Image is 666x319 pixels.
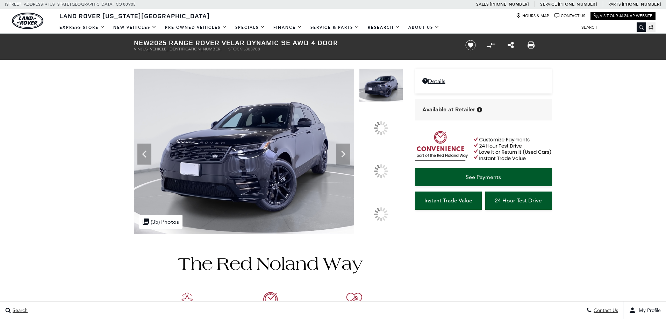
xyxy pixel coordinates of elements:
[486,40,496,50] button: Compare vehicle
[476,2,489,7] span: Sales
[508,41,514,49] a: Share this New 2025 Range Rover Velar Dynamic SE AWD 4 Door
[364,21,404,34] a: Research
[415,168,552,186] a: See Payments
[243,47,260,51] span: L803708
[422,78,545,84] a: Details
[558,1,597,7] a: [PHONE_NUMBER]
[516,13,549,19] a: Hours & Map
[359,69,403,102] img: New 2025 Santorini Black Land Rover Dynamic SE image 1
[11,307,28,313] span: Search
[134,69,354,234] img: New 2025 Santorini Black Land Rover Dynamic SE image 1
[466,174,501,180] span: See Payments
[12,13,43,29] img: Land Rover
[231,21,269,34] a: Specials
[306,21,364,34] a: Service & Parts
[463,40,478,51] button: Save vehicle
[5,2,136,7] a: [STREET_ADDRESS] • [US_STATE][GEOGRAPHIC_DATA], CO 80905
[485,192,552,210] a: 24 Hour Test Drive
[161,21,231,34] a: Pre-Owned Vehicles
[269,21,306,34] a: Finance
[134,38,150,47] strong: New
[592,307,618,313] span: Contact Us
[109,21,161,34] a: New Vehicles
[576,23,646,32] input: Search
[139,215,182,229] div: (35) Photos
[490,1,529,7] a: [PHONE_NUMBER]
[594,13,652,19] a: Visit Our Jaguar Website
[59,12,210,20] span: Land Rover [US_STATE][GEOGRAPHIC_DATA]
[495,197,542,204] span: 24 Hour Test Drive
[55,12,214,20] a: Land Rover [US_STATE][GEOGRAPHIC_DATA]
[415,192,482,210] a: Instant Trade Value
[134,39,454,47] h1: 2025 Range Rover Velar Dynamic SE AWD 4 Door
[554,13,585,19] a: Contact Us
[404,21,444,34] a: About Us
[134,47,142,51] span: VIN:
[424,197,472,204] span: Instant Trade Value
[228,47,243,51] span: Stock:
[477,107,482,112] div: Vehicle is in stock and ready for immediate delivery. Due to demand, availability is subject to c...
[55,21,444,34] nav: Main Navigation
[624,301,666,319] button: user-profile-menu
[540,2,557,7] span: Service
[422,106,475,113] span: Available at Retailer
[622,1,661,7] a: [PHONE_NUMBER]
[608,2,621,7] span: Parts
[636,307,661,313] span: My Profile
[528,41,535,49] a: Print this New 2025 Range Rover Velar Dynamic SE AWD 4 Door
[55,21,109,34] a: EXPRESS STORE
[142,47,221,51] span: [US_VEHICLE_IDENTIFICATION_NUMBER]
[12,13,43,29] a: land-rover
